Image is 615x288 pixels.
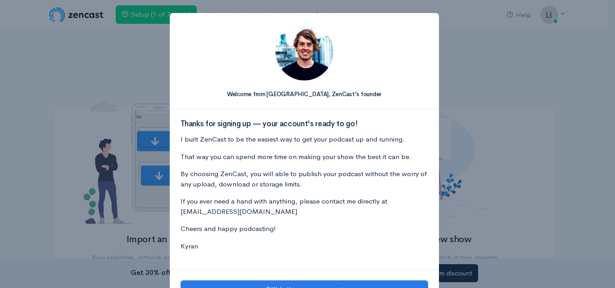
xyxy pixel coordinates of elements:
[181,169,428,189] p: By choosing ZenCast, you will able to publish your podcast without the worry of any upload, downl...
[181,91,428,97] h5: Welcome from [GEOGRAPHIC_DATA], ZenCast's founder
[181,120,428,128] h3: Thanks for signing up — your account's ready to go!
[181,241,428,252] p: Kyran
[181,196,428,217] p: If you ever need a hand with anything, please contact me directly at [EMAIL_ADDRESS][DOMAIN_NAME]
[181,152,428,162] p: That way you can spend more time on making your show the best it can be.
[181,134,428,145] p: I built ZenCast to be the easiest way to get your podcast up and running.
[584,257,606,279] iframe: gist-messenger-bubble-iframe
[181,224,428,234] p: Cheers and happy podcasting!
